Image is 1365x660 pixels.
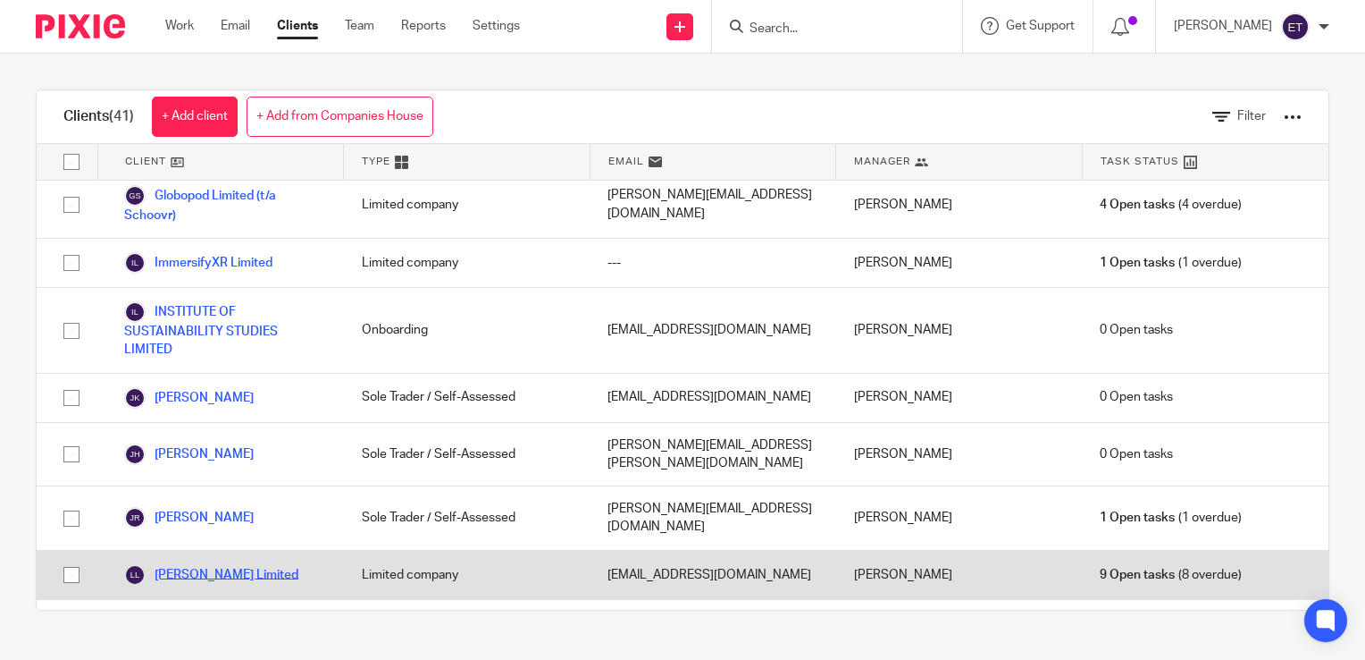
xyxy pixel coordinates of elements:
div: Sole Trader / Self-Assessed [344,374,590,422]
span: Manager [854,154,910,169]
a: + Add client [152,97,238,137]
span: 1 Open tasks [1100,254,1175,272]
a: Globopod Limited (t/a Schoovr) [124,185,326,224]
input: Select all [54,145,88,179]
span: 0 Open tasks [1100,321,1173,339]
div: [PERSON_NAME] [836,288,1083,373]
span: (41) [109,109,134,123]
span: Get Support [1006,20,1075,32]
a: Clients [277,17,318,35]
span: 1 Open tasks [1100,509,1175,527]
a: [PERSON_NAME] [124,387,254,409]
span: Filter [1237,110,1266,123]
span: Type [362,154,390,169]
div: [PERSON_NAME] [836,551,1083,599]
a: Team [345,17,374,35]
span: 0 Open tasks [1100,445,1173,463]
a: [PERSON_NAME] Limited [124,564,298,586]
a: ImmersifyXR Limited [124,252,272,274]
div: Limited company [344,551,590,599]
div: [PERSON_NAME] [836,239,1083,287]
img: svg%3E [124,507,146,529]
span: 0 Open tasks [1100,388,1173,406]
span: Email [608,154,644,169]
div: Onboarding [344,288,590,373]
a: Email [221,17,250,35]
span: Task Status [1101,154,1179,169]
div: [EMAIL_ADDRESS][DOMAIN_NAME] [590,374,836,422]
img: svg%3E [124,185,146,207]
span: 9 Open tasks [1100,566,1175,584]
a: Work [165,17,194,35]
img: Pixie [36,14,125,38]
a: INSTITUTE OF SUSTAINABILITY STUDIES LIMITED [124,301,326,360]
img: svg%3E [1281,13,1310,41]
div: [PERSON_NAME] [836,374,1083,422]
div: [PERSON_NAME][EMAIL_ADDRESS][DOMAIN_NAME] [590,172,836,238]
img: svg%3E [124,564,146,586]
p: [PERSON_NAME] [1174,17,1272,35]
div: [EMAIL_ADDRESS][DOMAIN_NAME] [590,288,836,373]
a: + Add from Companies House [247,97,433,137]
div: Sole Trader / Self-Assessed [344,487,590,550]
a: Reports [401,17,446,35]
span: (1 overdue) [1100,509,1241,527]
img: svg%3E [124,444,146,465]
div: [PERSON_NAME][EMAIL_ADDRESS][DOMAIN_NAME] [590,487,836,550]
div: --- [590,239,836,287]
img: svg%3E [124,301,146,323]
div: [PERSON_NAME][EMAIL_ADDRESS][PERSON_NAME][DOMAIN_NAME] [590,423,836,487]
div: [PERSON_NAME] [836,172,1083,238]
input: Search [748,21,909,38]
img: svg%3E [124,252,146,274]
div: [EMAIL_ADDRESS][DOMAIN_NAME] [590,551,836,599]
a: [PERSON_NAME] [124,507,254,529]
a: Settings [473,17,520,35]
span: (1 overdue) [1100,254,1241,272]
h1: Clients [63,107,134,126]
img: svg%3E [124,387,146,409]
span: (4 overdue) [1100,196,1241,214]
div: Limited company [344,172,590,238]
span: (8 overdue) [1100,566,1241,584]
div: Limited company [344,239,590,287]
span: 4 Open tasks [1100,196,1175,214]
div: [PERSON_NAME] [836,487,1083,550]
span: Client [125,154,166,169]
div: [PERSON_NAME] [836,423,1083,487]
div: Sole Trader / Self-Assessed [344,423,590,487]
a: [PERSON_NAME] [124,444,254,465]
